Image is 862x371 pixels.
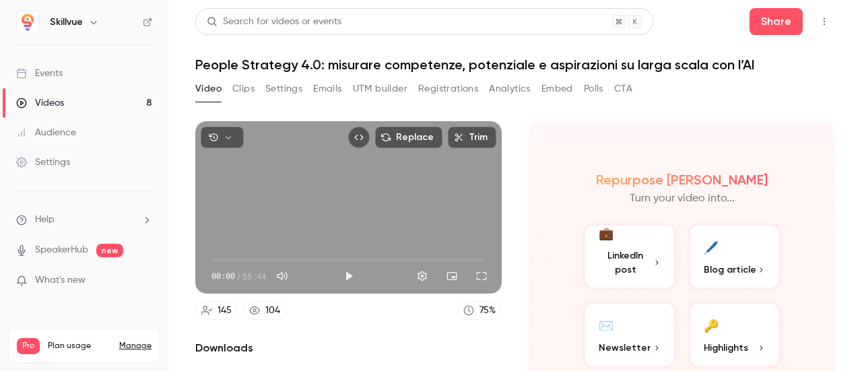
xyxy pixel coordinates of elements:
[688,223,782,290] button: 🖊️Blog article
[236,270,241,282] span: /
[269,263,296,290] button: Mute
[243,302,286,320] a: 104
[704,263,756,277] span: Blog article
[335,263,362,290] button: Play
[211,270,235,282] span: 00:00
[22,35,32,46] img: website_grey.svg
[16,156,70,169] div: Settings
[265,304,280,318] div: 104
[195,340,502,356] h2: Downloads
[16,96,64,110] div: Videos
[596,172,768,188] h2: Repurpose [PERSON_NAME]
[71,79,103,88] div: Dominio
[35,213,55,227] span: Help
[599,225,614,243] div: 💼
[313,78,341,100] button: Emails
[16,213,152,227] li: help-dropdown-opener
[457,302,502,320] a: 75%
[211,270,266,282] div: 00:00
[599,314,614,335] div: ✉️
[218,304,232,318] div: 145
[409,263,436,290] button: Settings
[207,15,341,29] div: Search for videos or events
[195,57,835,73] h1: People Strategy 4.0: misurare competenze, potenziale e aspirazioni su larga scala con l’AI
[599,341,651,355] span: Newsletter
[448,127,496,148] button: Trim
[750,8,803,35] button: Share
[35,273,86,288] span: What's new
[50,15,83,29] h6: Skillvue
[195,78,222,100] button: Video
[438,263,465,290] button: Turn on miniplayer
[814,11,835,32] button: Top Bar Actions
[56,78,67,89] img: tab_domain_overview_orange.svg
[135,78,146,89] img: tab_keywords_by_traffic_grey.svg
[195,302,238,320] a: 145
[704,236,719,257] div: 🖊️
[136,275,152,287] iframe: Noticeable Trigger
[479,304,496,318] div: 75 %
[35,35,193,46] div: [PERSON_NAME]: [DOMAIN_NAME]
[96,244,123,257] span: new
[688,301,782,368] button: 🔑Highlights
[418,78,478,100] button: Registrations
[375,127,442,148] button: Replace
[348,127,370,148] button: Embed video
[704,341,748,355] span: Highlights
[119,341,152,351] a: Manage
[16,67,63,80] div: Events
[599,248,653,277] span: LinkedIn post
[150,79,224,88] div: Keyword (traffico)
[17,338,40,354] span: Pro
[16,126,76,139] div: Audience
[232,78,255,100] button: Clips
[583,301,677,368] button: ✉️Newsletter
[468,263,495,290] button: Full screen
[583,223,677,290] button: 💼LinkedIn post
[22,22,32,32] img: logo_orange.svg
[489,78,531,100] button: Analytics
[242,270,266,282] span: 55:44
[614,78,632,100] button: CTA
[48,341,111,351] span: Plan usage
[584,78,603,100] button: Polls
[353,78,407,100] button: UTM builder
[630,191,735,207] p: Turn your video into...
[541,78,573,100] button: Embed
[704,314,719,335] div: 🔑
[35,243,88,257] a: SpeakerHub
[38,22,66,32] div: v 4.0.25
[17,11,38,33] img: Skillvue
[265,78,302,100] button: Settings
